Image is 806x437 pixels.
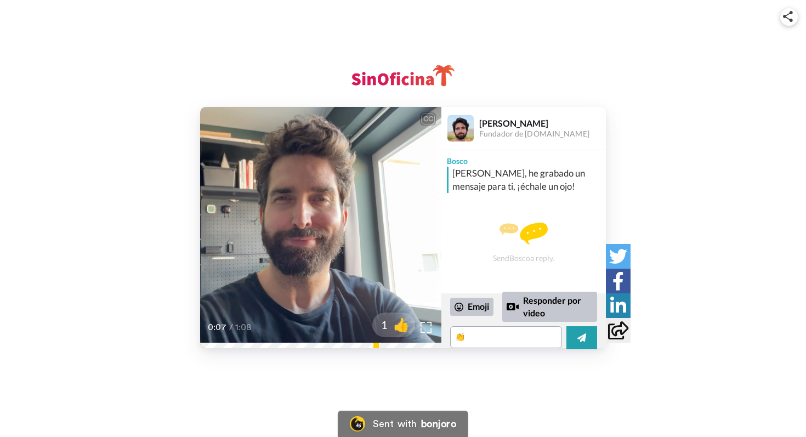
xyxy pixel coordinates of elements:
[235,321,254,334] span: 1:08
[421,113,435,124] div: CC
[502,292,597,322] div: Responder por video
[372,313,415,337] button: 1👍
[343,60,463,90] img: SinOficina logo
[783,11,793,22] img: ic_share.svg
[229,321,233,334] span: /
[388,316,415,333] span: 👍
[452,167,603,193] div: [PERSON_NAME], he grabado un mensaje para ti, ¡échale un ojo!
[500,223,548,245] img: message.svg
[450,326,562,348] textarea: 👏
[208,321,227,334] span: 0:07
[447,115,474,141] img: Profile Image
[507,300,519,314] div: Reply by Video
[450,298,493,315] div: Emoji
[479,129,605,139] div: Fundador de [DOMAIN_NAME]
[441,150,606,167] div: Bosco
[441,197,606,288] div: Send Bosco a reply.
[372,317,388,332] span: 1
[479,118,605,128] div: [PERSON_NAME]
